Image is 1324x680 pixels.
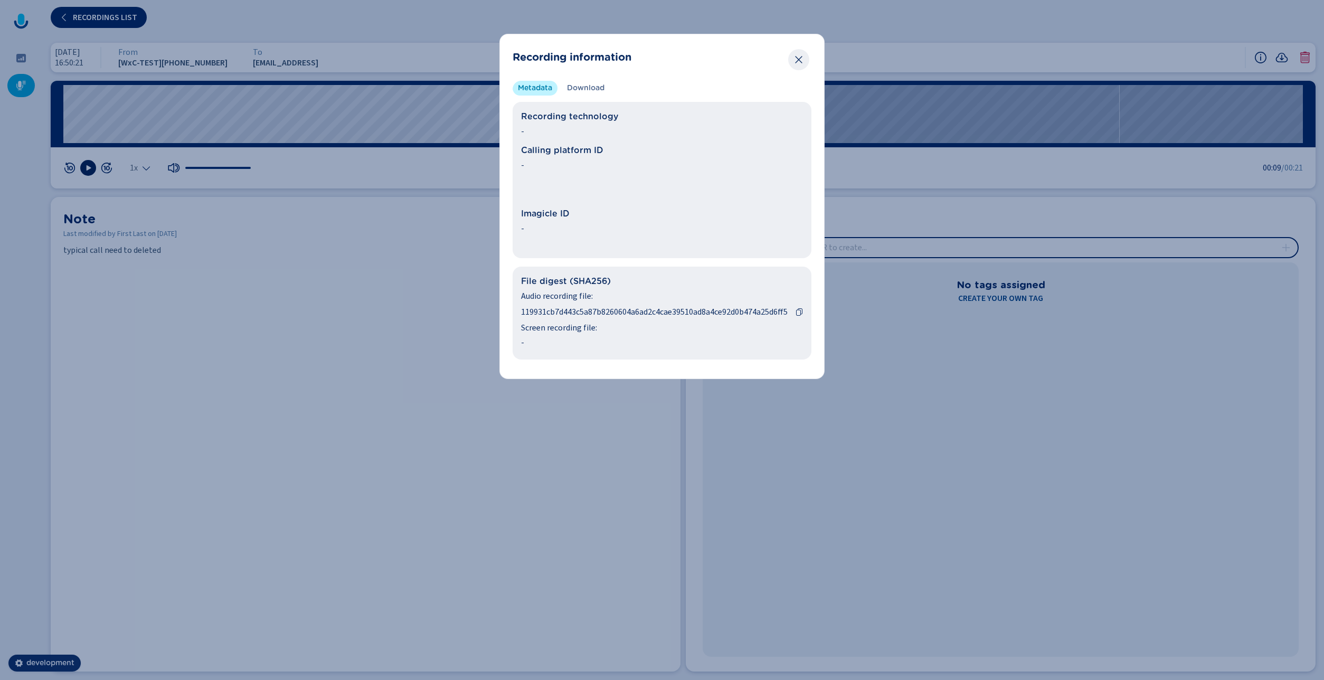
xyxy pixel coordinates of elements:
[521,110,803,123] span: Recording technology
[521,207,803,220] span: Imagicle ID
[788,49,809,70] button: Close
[521,336,524,349] span: -
[521,322,803,334] span: Screen recording file:
[792,305,807,319] button: Copy to clipboard
[521,125,803,138] span: -
[521,290,803,303] span: Audio recording file:
[521,144,803,157] span: Calling platform ID
[521,306,788,318] span: 119931cb7d443c5a87b8260604a6ad2c4cae39510ad8a4ce92d0b474a25d6ff5
[521,275,803,288] span: File digest (SHA256)
[567,83,604,93] span: Download
[513,47,811,68] header: Recording information
[521,222,524,235] span: -
[521,159,803,172] span: -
